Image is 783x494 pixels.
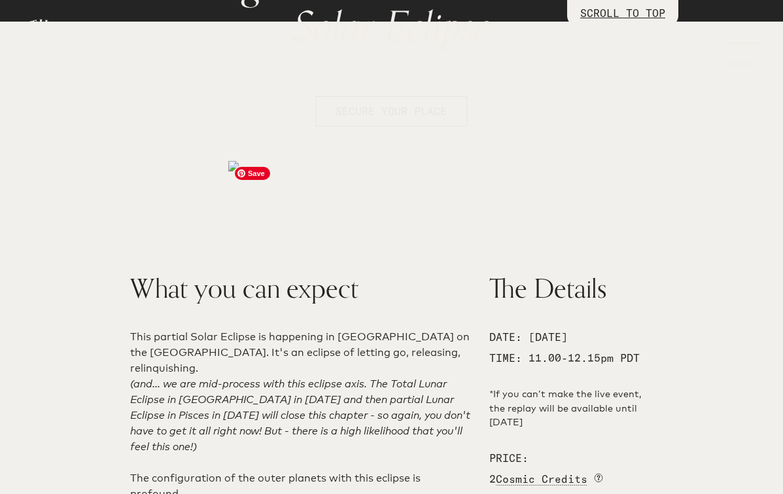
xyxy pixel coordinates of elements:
em: (and... we are mid-process with this eclipse axis. The Total Lunar Eclipse in [GEOGRAPHIC_DATA] i... [130,378,470,453]
span: Cosmic Credits [496,472,587,485]
p: DATE: [DATE] [489,329,653,345]
img: medias%2F68TdnYKDlPUA9N16a5wm [228,161,239,171]
p: PRICE: [489,450,653,466]
p: SCROLL TO TOP [580,5,665,21]
p: 2 [489,471,653,487]
p: *If you can’t make the live event, the replay will be available until [DATE] [489,387,653,429]
span: Save [235,167,270,180]
p: TIME: 11.00-12.15pm PDT [489,350,653,366]
button: SECURE YOUR PLACE [315,96,467,126]
p: This partial Solar Eclipse is happening in [GEOGRAPHIC_DATA] on the [GEOGRAPHIC_DATA]. It's an ec... [130,329,474,376]
h2: The Details [489,269,653,308]
span: SECURE YOUR PLACE [336,105,447,118]
h2: What you can expect [130,269,474,308]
